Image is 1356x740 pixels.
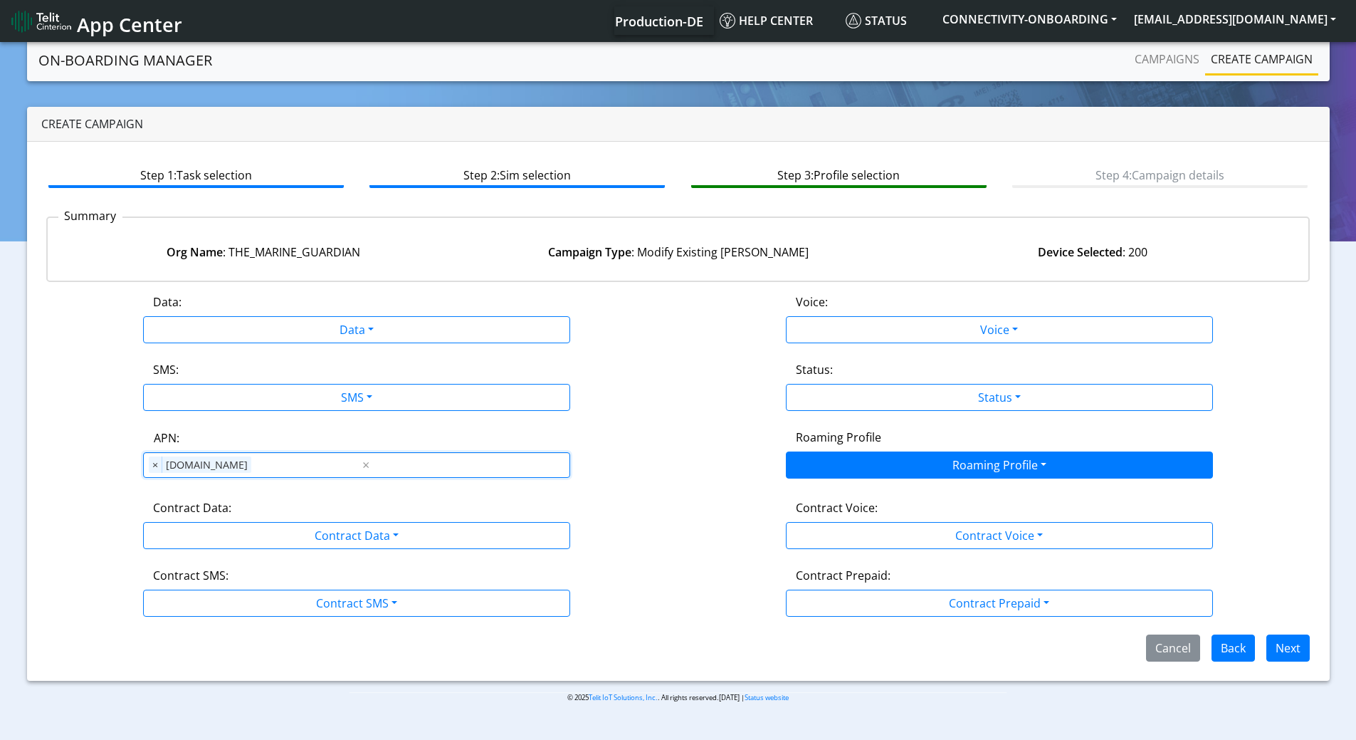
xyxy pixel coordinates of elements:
[143,316,570,343] button: Data
[1146,635,1200,662] button: Cancel
[796,361,833,378] label: Status:
[885,244,1300,261] div: : 200
[846,13,861,28] img: status.svg
[720,13,735,28] img: knowledge.svg
[1038,244,1123,260] strong: Device Selected
[786,384,1213,411] button: Status
[11,10,71,33] img: logo-telit-cinterion-gw-new.png
[846,13,907,28] span: Status
[714,6,840,35] a: Help center
[796,499,878,516] label: Contract Voice:
[471,244,885,261] div: : Modify Existing [PERSON_NAME]
[143,384,570,411] button: SMS
[796,293,828,311] label: Voice:
[614,6,703,35] a: Your current platform instance
[162,457,251,474] span: [DOMAIN_NAME]
[796,429,881,446] label: Roaming Profile
[1212,635,1255,662] button: Back
[349,692,1007,703] p: © 2025 . All rights reserved.[DATE] |
[615,13,703,30] span: Production-DE
[11,6,180,36] a: App Center
[77,11,182,38] span: App Center
[840,6,934,35] a: Status
[1012,161,1308,188] btn: Step 4: Campaign details
[56,244,471,261] div: : THE_MARINE_GUARDIAN
[548,244,631,260] strong: Campaign Type
[796,567,890,584] label: Contract Prepaid:
[745,693,789,702] a: Status website
[143,522,570,549] button: Contract Data
[58,207,122,224] p: Summary
[48,161,344,188] btn: Step 1: Task selection
[934,6,1125,32] button: CONNECTIVITY-ONBOARDING
[153,499,231,516] label: Contract Data:
[27,107,1330,142] div: Create campaign
[153,361,179,378] label: SMS:
[167,244,223,260] strong: Org Name
[786,452,1213,479] button: Roaming Profile
[1125,6,1345,32] button: [EMAIL_ADDRESS][DOMAIN_NAME]
[360,457,372,474] span: Clear all
[786,590,1213,617] button: Contract Prepaid
[720,13,813,28] span: Help center
[143,590,570,617] button: Contract SMS
[1205,45,1318,73] a: Create campaign
[369,161,665,188] btn: Step 2: Sim selection
[691,161,987,188] btn: Step 3: Profile selection
[589,693,658,702] a: Telit IoT Solutions, Inc.
[153,293,182,311] label: Data:
[153,567,228,584] label: Contract SMS:
[1129,45,1205,73] a: Campaigns
[154,429,179,447] label: APN:
[38,46,212,75] a: On-Boarding Manager
[786,316,1213,343] button: Voice
[149,457,162,474] span: ×
[1266,635,1310,662] button: Next
[786,522,1213,549] button: Contract Voice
